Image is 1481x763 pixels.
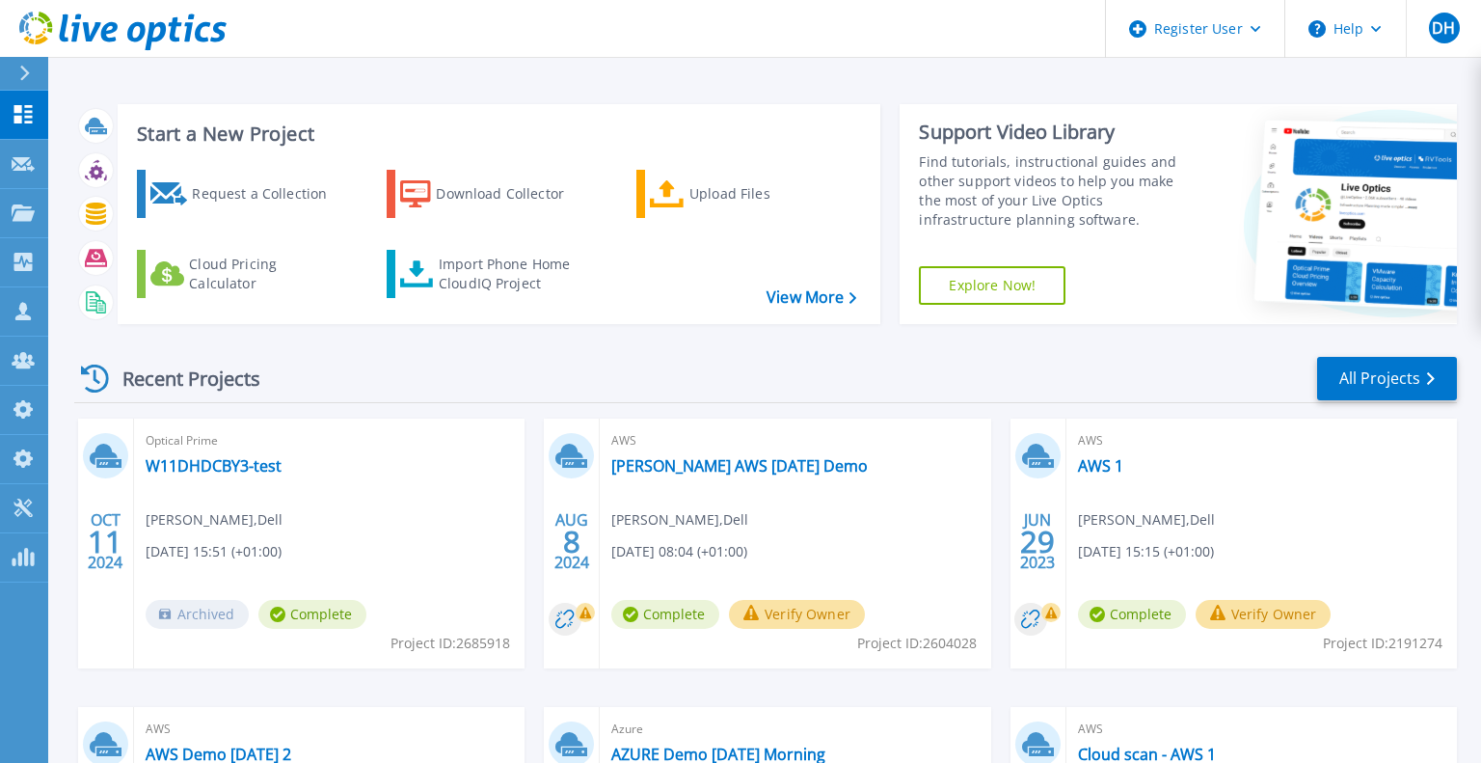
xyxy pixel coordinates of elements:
div: Download Collector [436,175,590,213]
div: Cloud Pricing Calculator [189,255,343,293]
div: JUN 2023 [1019,506,1056,577]
span: Project ID: 2685918 [390,633,510,654]
span: [PERSON_NAME] , Dell [146,509,283,531]
div: Find tutorials, instructional guides and other support videos to help you make the most of your L... [919,152,1198,230]
span: 8 [563,533,580,550]
div: Import Phone Home CloudIQ Project [439,255,589,293]
a: All Projects [1317,357,1457,400]
a: Upload Files [636,170,851,218]
div: Support Video Library [919,120,1198,145]
a: AWS 1 [1078,456,1123,476]
a: View More [767,288,856,307]
div: Upload Files [689,175,844,213]
span: AWS [1078,719,1445,740]
span: [DATE] 15:51 (+01:00) [146,541,282,562]
div: AUG 2024 [553,506,590,577]
span: Optical Prime [146,430,513,451]
span: [DATE] 15:15 (+01:00) [1078,541,1214,562]
span: 29 [1020,533,1055,550]
div: Request a Collection [192,175,346,213]
div: Recent Projects [74,355,286,402]
span: [DATE] 08:04 (+01:00) [611,541,747,562]
span: Complete [258,600,366,629]
span: [PERSON_NAME] , Dell [1078,509,1215,531]
a: W11DHDCBY3-test [146,456,282,476]
span: AWS [611,430,979,451]
button: Verify Owner [1196,600,1332,629]
a: Explore Now! [919,266,1065,305]
span: AWS [1078,430,1445,451]
button: Verify Owner [729,600,865,629]
span: Complete [1078,600,1186,629]
h3: Start a New Project [137,123,856,145]
span: 11 [88,533,122,550]
span: Complete [611,600,719,629]
span: Archived [146,600,249,629]
div: OCT 2024 [87,506,123,577]
a: Download Collector [387,170,602,218]
span: Project ID: 2604028 [857,633,977,654]
a: [PERSON_NAME] AWS [DATE] Demo [611,456,868,476]
a: Cloud Pricing Calculator [137,250,352,298]
span: Azure [611,719,979,740]
a: Request a Collection [137,170,352,218]
span: [PERSON_NAME] , Dell [611,509,748,531]
span: DH [1432,20,1455,36]
span: AWS [146,719,513,740]
span: Project ID: 2191274 [1323,633,1442,654]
